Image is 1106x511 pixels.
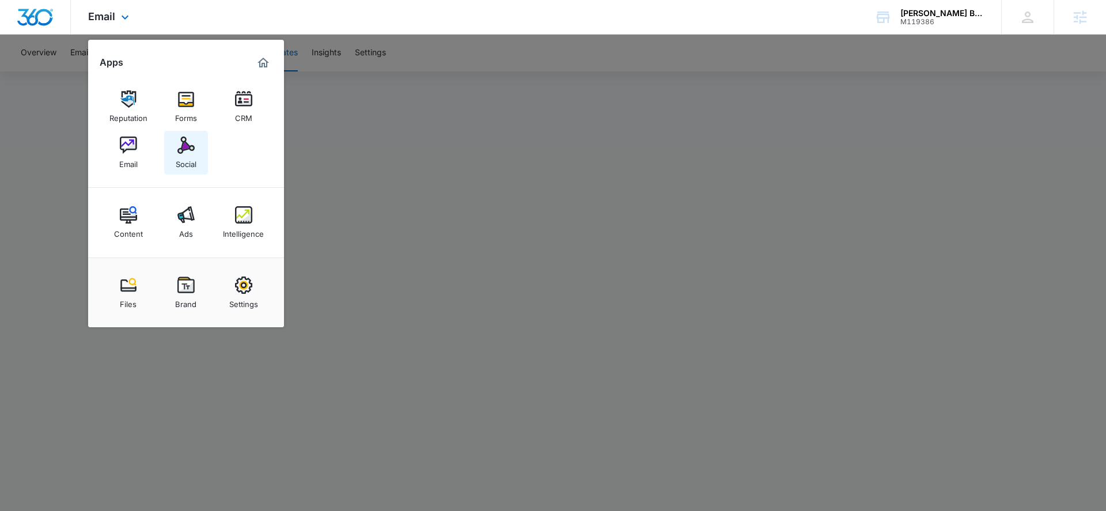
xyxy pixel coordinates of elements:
div: Social [176,154,196,169]
div: Intelligence [223,224,264,239]
a: Files [107,271,150,315]
span: Email [88,10,115,22]
div: Reputation [109,108,147,123]
div: Content [114,224,143,239]
div: Brand [175,294,196,309]
a: Ads [164,200,208,244]
a: Email [107,131,150,175]
a: Brand [164,271,208,315]
div: Forms [175,108,197,123]
a: Forms [164,85,208,128]
div: Files [120,294,137,309]
div: account id [900,18,984,26]
h2: Apps [100,57,123,68]
a: Marketing 360® Dashboard [254,54,272,72]
div: CRM [235,108,252,123]
a: CRM [222,85,266,128]
div: Ads [179,224,193,239]
a: Intelligence [222,200,266,244]
div: account name [900,9,984,18]
a: Reputation [107,85,150,128]
div: Settings [229,294,258,309]
a: Content [107,200,150,244]
div: Email [119,154,138,169]
a: Settings [222,271,266,315]
a: Social [164,131,208,175]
